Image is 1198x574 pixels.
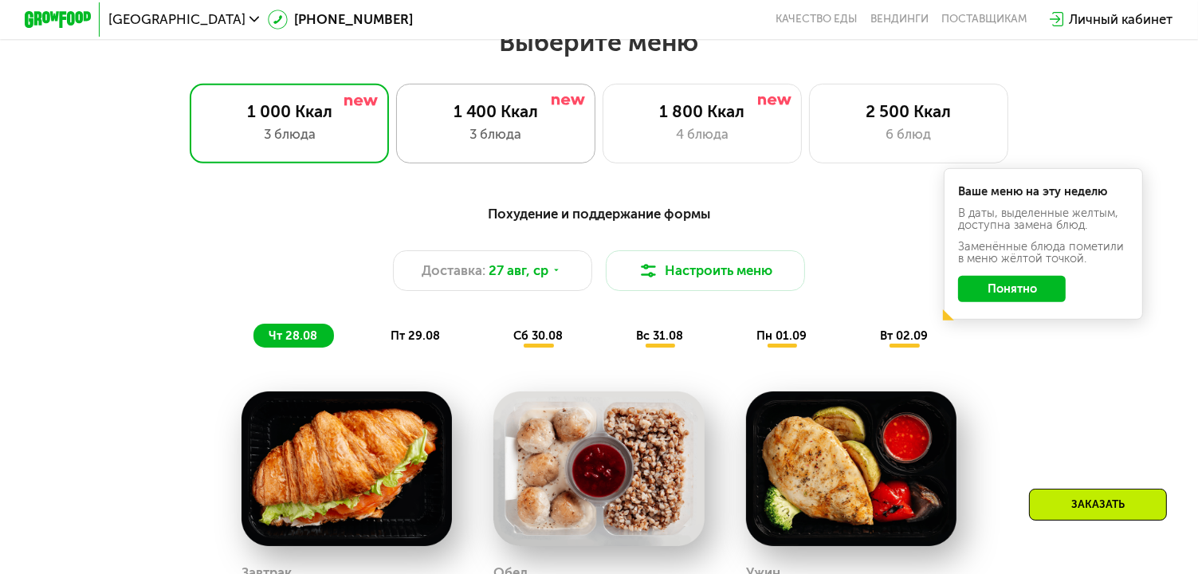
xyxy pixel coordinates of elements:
a: [PHONE_NUMBER] [268,10,413,29]
span: чт 28.08 [269,328,317,343]
div: Заменённые блюда пометили в меню жёлтой точкой. [958,241,1128,264]
div: 1 400 Ккал [414,101,579,121]
button: Настроить меню [606,250,806,290]
h2: Выберите меню [53,26,1145,58]
div: 2 500 Ккал [826,101,991,121]
div: 1 800 Ккал [620,101,785,121]
a: Вендинги [870,13,929,26]
div: Личный кабинет [1069,10,1173,29]
span: пт 29.08 [391,328,440,343]
a: Качество еды [776,13,857,26]
div: 4 блюда [620,124,785,144]
div: 3 блюда [414,124,579,144]
div: 6 блюд [826,124,991,144]
div: Похудение и поддержание формы [107,203,1092,224]
span: вс 31.08 [636,328,683,343]
span: [GEOGRAPHIC_DATA] [108,13,245,26]
span: Доставка: [422,261,485,281]
span: сб 30.08 [513,328,563,343]
div: 1 000 Ккал [207,101,372,121]
span: 27 авг, ср [489,261,548,281]
div: Заказать [1029,489,1167,521]
div: 3 блюда [207,124,372,144]
span: пн 01.09 [756,328,807,343]
div: Ваше меню на эту неделю [958,186,1128,198]
span: вт 02.09 [880,328,928,343]
div: В даты, выделенные желтым, доступна замена блюд. [958,207,1128,230]
div: поставщикам [942,13,1028,26]
button: Понятно [958,276,1066,302]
